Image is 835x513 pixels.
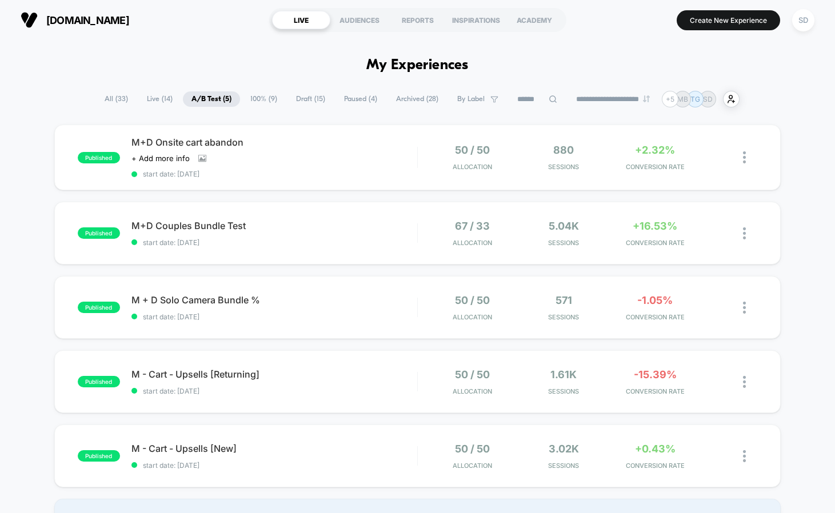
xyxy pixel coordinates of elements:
span: start date: [DATE] [131,461,417,470]
span: Draft ( 15 ) [287,91,334,107]
span: Allocation [453,462,492,470]
button: Create New Experience [677,10,780,30]
span: M + D Solo Camera Bundle % [131,294,417,306]
span: 50 / 50 [455,443,490,455]
span: published [78,152,120,163]
p: SD [703,95,713,103]
img: Visually logo [21,11,38,29]
span: + Add more info [131,154,190,163]
span: M+D Couples Bundle Test [131,220,417,231]
span: Sessions [521,163,606,171]
span: Sessions [521,239,606,247]
span: Sessions [521,387,606,395]
span: M - Cart - Upsells [New] [131,443,417,454]
div: LIVE [272,11,330,29]
span: 100% ( 9 ) [242,91,286,107]
span: 50 / 50 [455,144,490,156]
span: Allocation [453,239,492,247]
span: 880 [553,144,574,156]
span: Live ( 14 ) [138,91,181,107]
div: + 5 [662,91,678,107]
span: start date: [DATE] [131,238,417,247]
span: All ( 33 ) [96,91,137,107]
button: SD [789,9,818,32]
img: close [743,227,746,239]
p: TG [690,95,700,103]
img: end [643,95,650,102]
span: 50 / 50 [455,294,490,306]
div: INSPIRATIONS [447,11,505,29]
button: [DOMAIN_NAME] [17,11,133,29]
span: CONVERSION RATE [612,239,698,247]
div: AUDIENCES [330,11,389,29]
span: published [78,227,120,239]
span: A/B Test ( 5 ) [183,91,240,107]
span: 50 / 50 [455,368,490,380]
span: CONVERSION RATE [612,163,698,171]
img: close [743,376,746,388]
span: 1.61k [550,368,577,380]
span: published [78,302,120,313]
span: Allocation [453,163,492,171]
span: start date: [DATE] [131,170,417,178]
img: close [743,151,746,163]
span: start date: [DATE] [131,387,417,395]
span: +16.53% [633,220,677,232]
h1: My Experiences [366,57,469,74]
span: CONVERSION RATE [612,313,698,321]
img: close [743,302,746,314]
span: Sessions [521,462,606,470]
span: By Label [457,95,485,103]
span: -1.05% [637,294,673,306]
span: +0.43% [635,443,676,455]
span: published [78,376,120,387]
span: published [78,450,120,462]
div: SD [792,9,814,31]
span: Allocation [453,313,492,321]
span: -15.39% [634,368,677,380]
span: start date: [DATE] [131,312,417,321]
span: Paused ( 4 ) [335,91,386,107]
div: ACADEMY [505,11,564,29]
span: Allocation [453,387,492,395]
span: 67 / 33 [455,220,490,232]
span: Sessions [521,313,606,321]
p: MB [677,95,688,103]
img: close [743,450,746,462]
span: CONVERSION RATE [612,387,698,395]
span: 5.04k [549,220,579,232]
span: +2.32% [635,144,675,156]
span: 571 [556,294,572,306]
div: REPORTS [389,11,447,29]
span: [DOMAIN_NAME] [46,14,129,26]
span: 3.02k [549,443,579,455]
span: M+D Onsite cart abandon [131,137,417,148]
span: M - Cart - Upsells [Returning] [131,368,417,380]
span: CONVERSION RATE [612,462,698,470]
span: Archived ( 28 ) [387,91,447,107]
